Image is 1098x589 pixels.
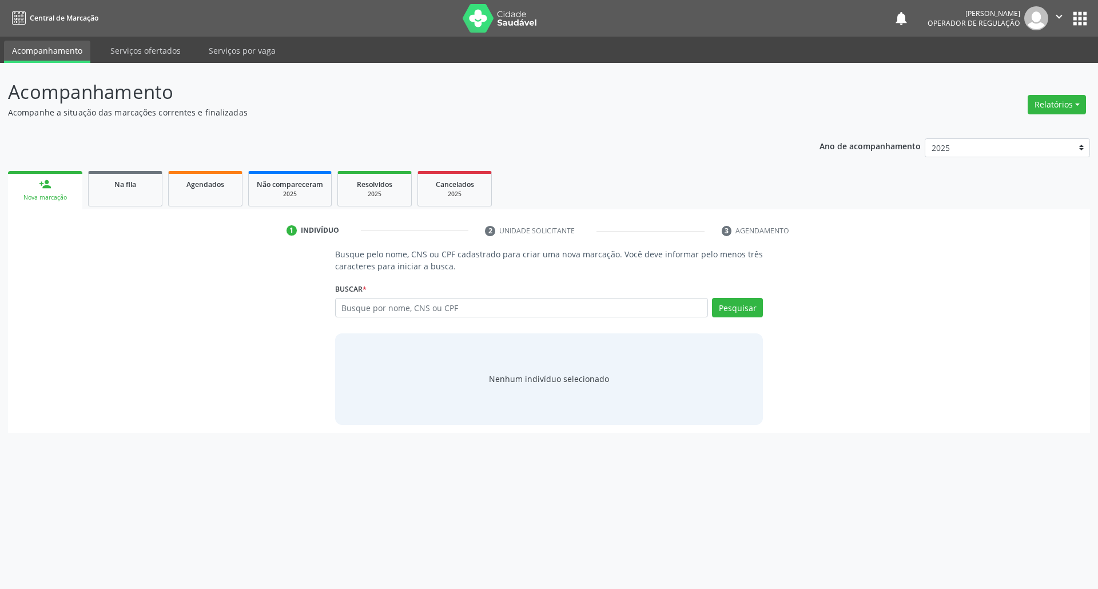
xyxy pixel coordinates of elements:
a: Serviços ofertados [102,41,189,61]
p: Ano de acompanhamento [819,138,921,153]
a: Acompanhamento [4,41,90,63]
input: Busque por nome, CNS ou CPF [335,298,709,317]
button: Relatórios [1028,95,1086,114]
span: Agendados [186,180,224,189]
div: 2025 [346,190,403,198]
span: Cancelados [436,180,474,189]
label: Buscar [335,280,367,298]
span: Operador de regulação [928,18,1020,28]
button: apps [1070,9,1090,29]
span: Não compareceram [257,180,323,189]
p: Busque pelo nome, CNS ou CPF cadastrado para criar uma nova marcação. Você deve informar pelo men... [335,248,763,272]
div: 1 [287,225,297,236]
div: Nenhum indivíduo selecionado [489,373,609,385]
div: [PERSON_NAME] [928,9,1020,18]
p: Acompanhe a situação das marcações correntes e finalizadas [8,106,765,118]
button:  [1048,6,1070,30]
span: Central de Marcação [30,13,98,23]
div: person_add [39,178,51,190]
a: Central de Marcação [8,9,98,27]
span: Na fila [114,180,136,189]
i:  [1053,10,1065,23]
div: Nova marcação [16,193,74,202]
div: Indivíduo [301,225,339,236]
p: Acompanhamento [8,78,765,106]
div: 2025 [426,190,483,198]
span: Resolvidos [357,180,392,189]
img: img [1024,6,1048,30]
button: notifications [893,10,909,26]
a: Serviços por vaga [201,41,284,61]
div: 2025 [257,190,323,198]
button: Pesquisar [712,298,763,317]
